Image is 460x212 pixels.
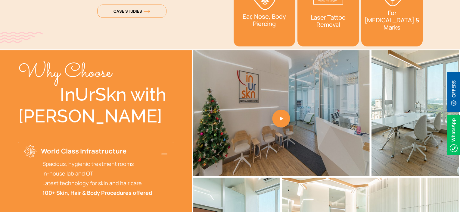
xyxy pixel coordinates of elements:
span: Case Studies [113,8,150,14]
div: InUrSkn with [18,84,173,105]
a: Whatsappicon [447,131,460,138]
p: Spacious, hygienic treatment rooms [42,160,167,167]
img: offerBt [447,72,460,112]
h3: For [MEDICAL_DATA] & Marks [364,9,420,31]
div: [PERSON_NAME] [18,105,173,127]
button: World Class Infrastructure [18,142,173,160]
a: Case Studiesorange-arrow [97,5,166,18]
p: Latest technology for skin and hair care [42,179,167,187]
p: In-house lab and OT [42,170,167,177]
img: Whatsappicon [447,115,460,155]
span: Why Choose [18,58,112,87]
h3: Laser Tattoo Removal [300,14,356,28]
img: why-choose-icon1 [24,145,36,157]
img: orange-arrow [144,10,150,13]
h3: Ear, Nose, Body Piercing [237,13,292,27]
strong: 100+ Skin, Hair & Body Procedures offered [42,189,152,196]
